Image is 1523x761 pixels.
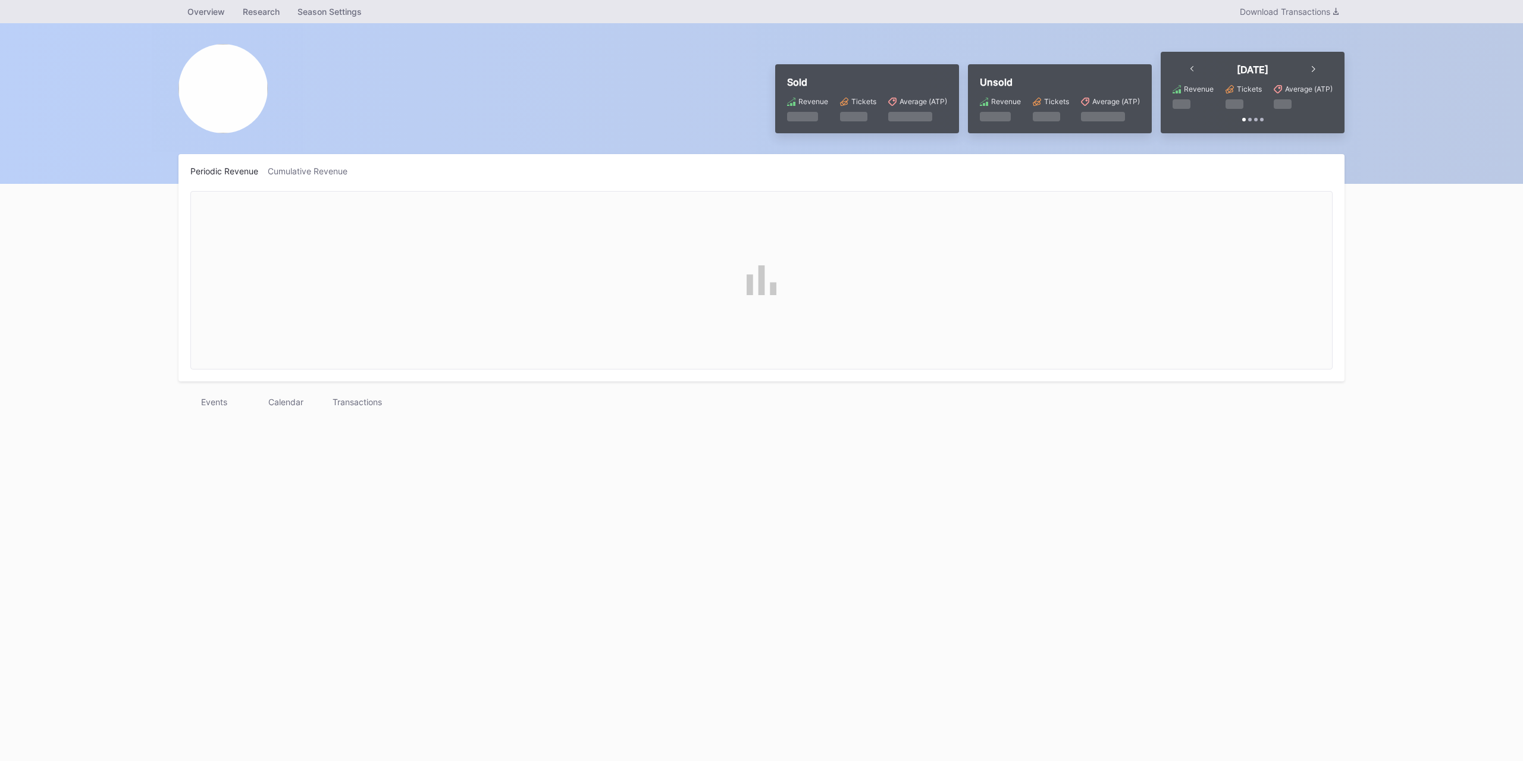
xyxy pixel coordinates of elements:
[190,166,268,176] div: Periodic Revenue
[1285,84,1333,93] div: Average (ATP)
[321,393,393,411] div: Transactions
[980,76,1140,88] div: Unsold
[234,3,289,20] a: Research
[798,97,828,106] div: Revenue
[1044,97,1069,106] div: Tickets
[289,3,371,20] a: Season Settings
[1092,97,1140,106] div: Average (ATP)
[991,97,1021,106] div: Revenue
[787,76,947,88] div: Sold
[250,393,321,411] div: Calendar
[268,166,357,176] div: Cumulative Revenue
[1234,4,1345,20] button: Download Transactions
[1237,64,1268,76] div: [DATE]
[1240,7,1339,17] div: Download Transactions
[178,3,234,20] a: Overview
[851,97,876,106] div: Tickets
[900,97,947,106] div: Average (ATP)
[1184,84,1214,93] div: Revenue
[1237,84,1262,93] div: Tickets
[178,393,250,411] div: Events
